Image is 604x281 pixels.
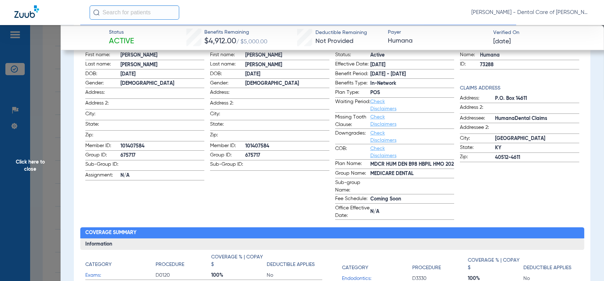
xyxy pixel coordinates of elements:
[85,70,120,79] span: DOB:
[335,89,370,97] span: Plan Type:
[85,79,120,88] span: Gender:
[370,208,454,215] span: N/A
[370,61,454,69] span: [DATE]
[493,37,511,46] span: [DATE]
[120,172,204,179] span: N/A
[412,264,441,272] h4: Procedure
[156,261,184,268] h4: Procedure
[267,261,315,268] h4: Deductible Applies
[120,52,204,59] span: [PERSON_NAME]
[370,131,396,143] a: Check Disclaimers
[210,79,245,88] span: Gender:
[388,29,487,36] span: Payer
[245,52,329,59] span: [PERSON_NAME]
[468,253,523,274] app-breakdown-title: Coverage % | Copay $
[85,253,156,271] app-breakdown-title: Category
[93,9,100,16] img: Search Icon
[211,253,263,268] h4: Coverage % | Copay $
[480,61,579,69] span: 73288
[85,151,120,160] span: Group ID:
[370,71,454,78] span: [DATE] - [DATE]
[210,131,245,141] span: Zip:
[210,70,245,79] span: DOB:
[460,84,579,92] h4: Claims Address
[370,52,454,59] span: Active
[460,60,480,69] span: ID:
[388,37,487,45] span: Humana
[370,80,454,87] span: In-Network
[335,51,370,60] span: Status:
[80,227,584,239] h2: Coverage Summary
[460,51,480,60] span: Name:
[460,95,495,103] span: Address:
[85,89,120,98] span: Address:
[245,61,329,69] span: [PERSON_NAME]
[85,161,120,170] span: Sub-Group ID:
[370,99,396,111] a: Check Disclaimers
[245,71,329,78] span: [DATE]
[109,37,134,47] span: Active
[85,131,120,141] span: Zip:
[85,60,120,69] span: Last name:
[80,238,584,250] h3: Information
[370,170,454,178] span: MEDICARE DENTAL
[156,253,211,271] app-breakdown-title: Procedure
[315,38,353,44] span: Not Provided
[335,170,370,178] span: Group Name:
[210,51,245,60] span: First name:
[370,161,454,168] span: MDCR HUM DEN B98 HBPIL HMO 202
[315,29,367,37] span: Deductible Remaining
[85,261,111,268] h4: Category
[210,142,245,151] span: Member ID:
[236,39,267,45] span: / $5,000.00
[85,100,120,109] span: Address 2:
[85,142,120,151] span: Member ID:
[267,272,322,279] span: No
[120,71,204,78] span: [DATE]
[335,70,370,79] span: Benefit Period:
[335,195,370,204] span: Fee Schedule:
[245,152,329,159] span: 675717
[495,95,579,102] span: P.O. Box 14611
[335,179,370,194] span: Sub-group Name:
[523,264,571,272] h4: Deductible Applies
[210,60,245,69] span: Last name:
[210,100,245,109] span: Address 2:
[267,253,322,271] app-breakdown-title: Deductible Applies
[211,272,267,279] span: 100%
[335,145,370,159] span: COB:
[495,135,579,142] span: [GEOGRAPHIC_DATA]
[370,115,396,127] a: Check Disclaimers
[370,89,454,97] span: POS
[495,154,579,161] span: 40512-4611
[460,135,495,143] span: City:
[245,142,329,150] span: 101407584
[471,9,590,16] span: [PERSON_NAME] - Dental Care of [PERSON_NAME]
[210,121,245,130] span: State:
[370,195,454,203] span: Coming Soon
[493,29,592,37] span: Verified On
[245,80,329,87] span: [DEMOGRAPHIC_DATA]
[210,110,245,120] span: City:
[90,5,179,20] input: Search for patients
[204,38,236,45] span: $4,912.00
[460,153,495,162] span: Zip:
[335,79,370,88] span: Benefits Type:
[85,272,156,279] span: Exams:
[210,161,245,170] span: Sub-Group ID:
[335,204,370,219] span: Office Effective Date:
[335,160,370,169] span: Plan Name:
[85,51,120,60] span: First name:
[412,253,468,274] app-breakdown-title: Procedure
[335,60,370,69] span: Effective Date:
[85,121,120,130] span: State:
[523,253,579,274] app-breakdown-title: Deductible Applies
[85,171,120,180] span: Assignment:
[210,89,245,98] span: Address:
[370,146,396,158] a: Check Disclaimers
[210,151,245,160] span: Group ID:
[120,142,204,150] span: 101407584
[204,29,267,36] span: Benefits Remaining
[460,104,495,113] span: Address 2:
